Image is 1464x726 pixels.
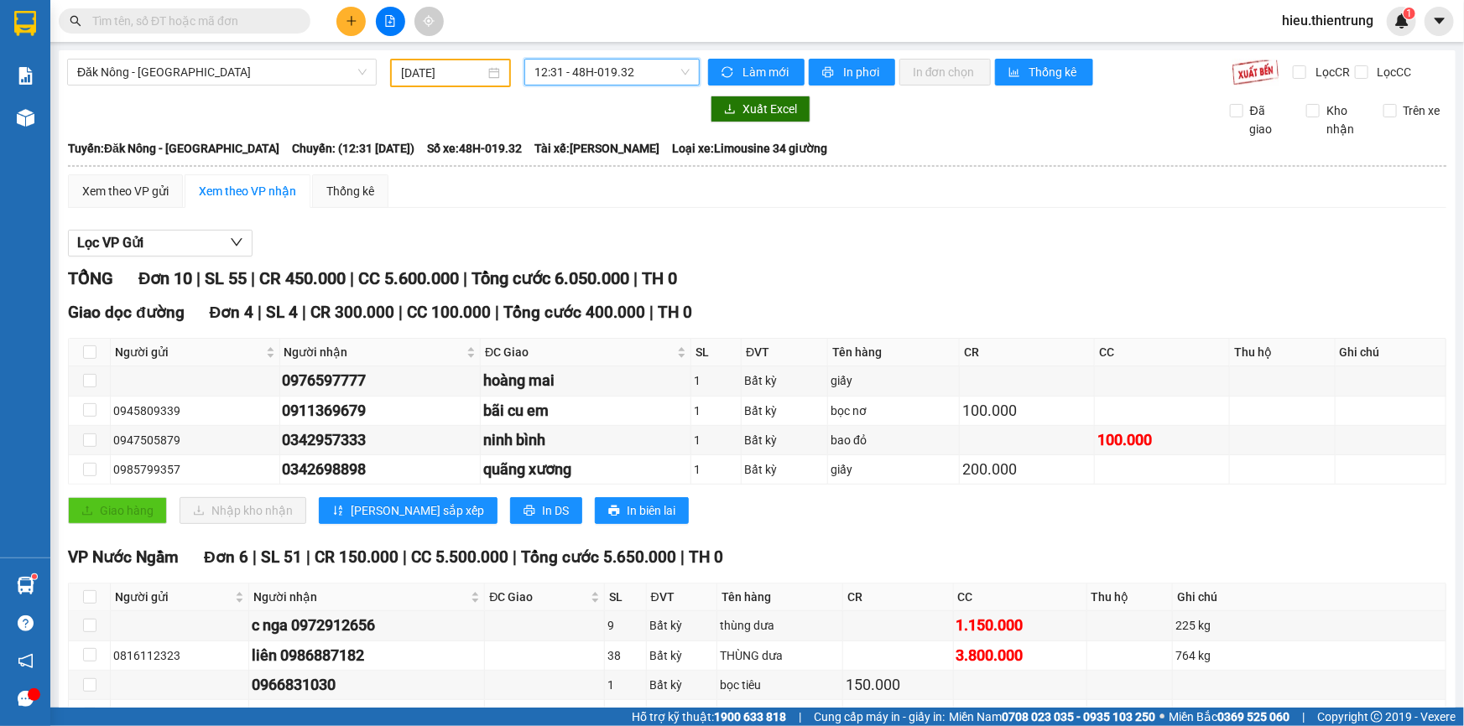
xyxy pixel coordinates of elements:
div: Bất kỳ [649,705,714,723]
th: CR [843,583,954,611]
span: Tổng cước 6.050.000 [472,268,629,288]
div: 1 [694,402,738,420]
input: Tìm tên, số ĐT hoặc mã đơn [92,12,290,30]
div: 1 [607,676,643,694]
button: syncLàm mới [708,59,805,86]
div: Bất kỳ [744,371,825,390]
div: 38 [607,646,643,665]
span: Số xe: 48H-019.32 [427,139,522,158]
div: giấy [831,371,956,390]
span: | [253,547,257,567]
div: bọc nơ [831,402,956,420]
span: CC 100.000 [407,303,491,322]
th: Tên hàng [717,583,843,611]
div: 225 kg [1175,616,1443,635]
div: Bất kỳ [649,646,714,665]
div: 0342698898 [283,458,478,481]
div: bọc tiêu [720,676,840,694]
span: | [1302,708,1305,726]
img: warehouse-icon [17,577,34,594]
span: TH 0 [658,303,692,322]
input: 14/10/2025 [401,64,485,82]
div: Bất kỳ [649,616,714,635]
span: Kho nhận [1320,101,1370,138]
span: | [258,303,262,322]
img: solution-icon [17,67,34,85]
span: Loại xe: Limousine 34 giường [672,139,827,158]
span: Làm mới [742,63,791,81]
span: Giao dọc đường [68,303,185,322]
div: 0966831030 [252,673,482,697]
span: sync [722,66,736,80]
span: Chuyến: (12:31 [DATE]) [292,139,414,158]
sup: 1 [32,574,37,579]
div: thùng dưa [720,616,840,635]
span: down [230,236,243,249]
div: 150.000 [846,673,951,697]
div: 3.800.000 [956,644,1084,667]
img: warehouse-icon [17,109,34,127]
span: notification [18,653,34,669]
span: caret-down [1432,13,1447,29]
th: Tên hàng [828,339,960,366]
span: Miền Nam [949,708,1155,726]
th: CC [954,583,1087,611]
span: ĐC Giao [489,588,587,606]
button: downloadXuất Excel [711,96,810,122]
div: 250.000 [956,703,1084,726]
span: printer [822,66,836,80]
span: In phơi [843,63,882,81]
img: logo.jpg [9,25,59,109]
span: | [302,303,306,322]
button: downloadNhập kho nhận [180,497,306,524]
span: CR 300.000 [310,303,394,322]
div: Thống kê [326,182,374,200]
button: bar-chartThống kê [995,59,1093,86]
div: 200.000 [962,458,1091,481]
span: Tổng cước 400.000 [503,303,645,322]
button: sort-ascending[PERSON_NAME] sắp xếp [319,497,498,524]
button: file-add [376,7,405,36]
div: ship tận nơi khách trả cước [1175,705,1443,723]
span: | [633,268,638,288]
span: | [463,268,467,288]
span: | [680,547,685,567]
span: ⚪️ [1159,713,1164,720]
th: SL [605,583,646,611]
div: hoàng mai [483,369,688,392]
div: bao đỏ [831,431,956,449]
img: icon-new-feature [1394,13,1409,29]
h2: MI94CI2K [9,120,135,148]
div: c nga 0972912656 [252,614,482,637]
div: 0342957333 [283,428,478,452]
div: giấy [831,460,956,479]
button: uploadGiao hàng [68,497,167,524]
span: hieu.thientrung [1269,10,1387,31]
div: Bất kỳ [744,460,825,479]
span: Đã giao [1243,101,1294,138]
strong: 0369 525 060 [1217,710,1289,723]
button: printerIn DS [510,497,582,524]
span: SL 4 [266,303,298,322]
span: Miền Bắc [1169,708,1289,726]
span: Lọc VP Gửi [77,232,143,253]
span: CR 150.000 [315,547,399,567]
span: sort-ascending [332,505,344,518]
span: aim [423,15,435,27]
div: 0947505879 [113,431,277,449]
span: bar-chart [1008,66,1023,80]
span: | [399,303,403,322]
div: bãi cu em [483,399,688,423]
div: THÙNG dưa [720,646,840,665]
button: aim [414,7,444,36]
span: Đơn 10 [138,268,192,288]
div: 0985799357 [113,460,277,479]
span: question-circle [18,615,34,631]
span: printer [524,505,535,518]
span: search [70,15,81,27]
span: Hỗ trợ kỹ thuật: [632,708,786,726]
button: printerIn phơi [809,59,895,86]
span: SL 55 [205,268,247,288]
div: 1 [607,705,643,723]
div: 9 [607,616,643,635]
